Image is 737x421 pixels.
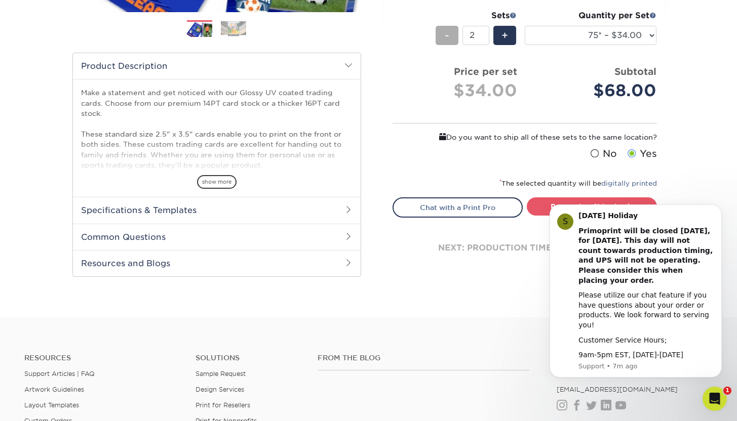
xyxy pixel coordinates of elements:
[196,354,302,362] h4: Solutions
[221,21,246,36] img: Trading Cards 02
[187,21,212,38] img: Trading Cards 01
[588,147,617,161] label: No
[81,88,353,212] p: Make a statement and get noticed with our Glossy UV coated trading cards. Choose from our premium...
[196,370,246,377] a: Sample Request
[196,386,244,393] a: Design Services
[393,197,523,218] a: Chat with a Print Pro
[601,180,657,187] a: digitally printed
[534,199,737,394] iframe: Intercom notifications message
[625,147,657,161] label: Yes
[393,132,657,143] div: Do you want to ship all of these sets to the same location?
[197,175,237,189] span: show more
[24,354,180,362] h4: Resources
[614,66,656,77] strong: Subtotal
[73,224,361,250] h2: Common Questions
[24,386,84,393] a: Artwork Guidelines
[436,10,517,22] div: Sets
[527,197,657,216] a: Proceed to Shipping
[454,66,517,77] strong: Price per set
[703,387,727,411] iframe: Intercom live chat
[532,78,656,103] div: $68.00
[501,28,508,43] span: +
[318,354,530,362] h4: From the Blog
[73,197,361,223] h2: Specifications & Templates
[73,250,361,276] h2: Resources and Blogs
[196,401,250,409] a: Print for Resellers
[499,180,657,187] small: The selected quantity will be
[723,387,731,395] span: 1
[24,370,95,377] a: Support Articles | FAQ
[445,28,449,43] span: -
[525,10,656,22] div: Quantity per Set
[401,78,517,103] div: $34.00
[73,53,361,79] h2: Product Description
[393,218,657,278] div: next: production times & shipping
[24,401,79,409] a: Layout Templates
